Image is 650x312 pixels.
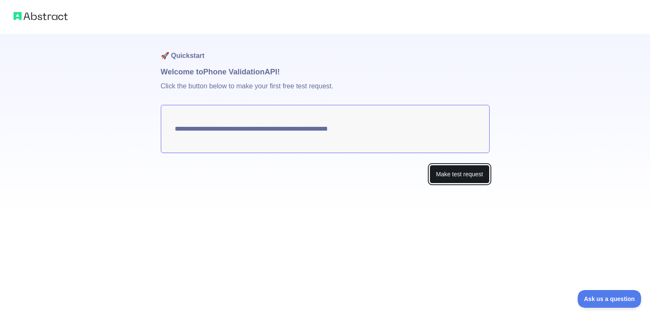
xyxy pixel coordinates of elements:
iframe: Toggle Customer Support [578,290,642,308]
p: Click the button below to make your first free test request. [161,78,490,105]
img: Abstract logo [14,10,68,22]
button: Make test request [430,165,489,184]
h1: Welcome to Phone Validation API! [161,66,490,78]
h1: 🚀 Quickstart [161,34,490,66]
